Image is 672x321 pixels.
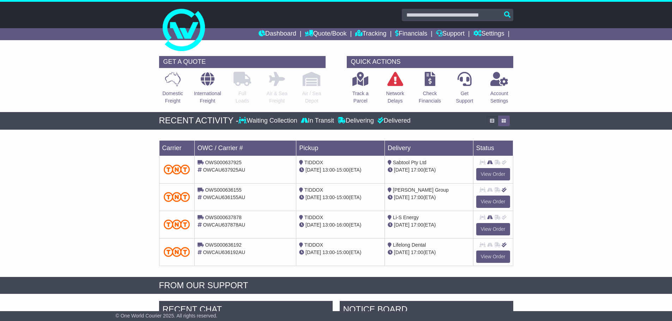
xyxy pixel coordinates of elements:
[203,222,245,228] span: OWCAU637878AU
[473,28,504,40] a: Settings
[194,72,222,109] a: InternationalFreight
[376,117,411,125] div: Delivered
[476,168,510,180] a: View Order
[305,249,321,255] span: [DATE]
[322,167,335,173] span: 13:00
[395,28,427,40] a: Financials
[456,90,473,105] p: Get Support
[305,167,321,173] span: [DATE]
[159,301,333,320] div: RECENT CHAT
[394,167,410,173] span: [DATE]
[476,251,510,263] a: View Order
[305,195,321,200] span: [DATE]
[386,90,404,105] p: Network Delays
[299,221,382,229] div: - (ETA)
[304,215,323,220] span: TIDDOX
[388,221,470,229] div: (ETA)
[205,187,242,193] span: OWS000636155
[162,90,183,105] p: Domestic Freight
[305,222,321,228] span: [DATE]
[194,140,296,156] td: OWC / Carrier #
[304,187,323,193] span: TIDDOX
[203,167,245,173] span: OWCAU637925AU
[455,72,473,109] a: GetSupport
[393,160,426,165] span: Sabtool Pty Ltd
[337,195,349,200] span: 15:00
[205,242,242,248] span: OWS000636192
[194,90,221,105] p: International Freight
[355,28,386,40] a: Tracking
[411,222,423,228] span: 17:00
[347,56,513,68] div: QUICK ACTIONS
[299,249,382,256] div: - (ETA)
[352,90,369,105] p: Track a Parcel
[385,140,473,156] td: Delivery
[205,215,242,220] span: OWS000637878
[336,117,376,125] div: Delivering
[159,56,326,68] div: GET A QUOTE
[116,313,218,319] span: © One World Courier 2025. All rights reserved.
[299,166,382,174] div: - (ETA)
[337,249,349,255] span: 15:00
[340,301,513,320] div: NOTICE BOARD
[393,187,449,193] span: [PERSON_NAME] Group
[490,72,509,109] a: AccountSettings
[411,167,423,173] span: 17:00
[419,90,441,105] p: Check Financials
[304,160,323,165] span: TIDDOX
[411,249,423,255] span: 17:00
[388,249,470,256] div: (ETA)
[164,165,190,174] img: TNT_Domestic.png
[159,116,239,126] div: RECENT ACTIVITY -
[234,90,251,105] p: Full Loads
[388,166,470,174] div: (ETA)
[302,90,321,105] p: Air / Sea Depot
[473,140,513,156] td: Status
[352,72,369,109] a: Track aParcel
[296,140,385,156] td: Pickup
[418,72,441,109] a: CheckFinancials
[337,222,349,228] span: 16:00
[393,215,419,220] span: Li-S Energy
[386,72,404,109] a: NetworkDelays
[203,249,245,255] span: OWCAU636192AU
[164,220,190,229] img: TNT_Domestic.png
[322,195,335,200] span: 13:00
[411,195,423,200] span: 17:00
[259,28,296,40] a: Dashboard
[476,196,510,208] a: View Order
[436,28,465,40] a: Support
[305,28,346,40] a: Quote/Book
[159,140,194,156] td: Carrier
[299,117,336,125] div: In Transit
[159,280,513,291] div: FROM OUR SUPPORT
[238,117,299,125] div: Waiting Collection
[164,192,190,202] img: TNT_Domestic.png
[203,195,245,200] span: OWCAU636155AU
[394,195,410,200] span: [DATE]
[205,160,242,165] span: OWS000637925
[164,247,190,257] img: TNT_Domestic.png
[304,242,323,248] span: TIDDOX
[394,249,410,255] span: [DATE]
[394,222,410,228] span: [DATE]
[388,194,470,201] div: (ETA)
[322,249,335,255] span: 13:00
[299,194,382,201] div: - (ETA)
[162,72,183,109] a: DomesticFreight
[490,90,508,105] p: Account Settings
[337,167,349,173] span: 15:00
[267,90,287,105] p: Air & Sea Freight
[476,223,510,235] a: View Order
[393,242,426,248] span: Lifelong Dental
[322,222,335,228] span: 13:00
